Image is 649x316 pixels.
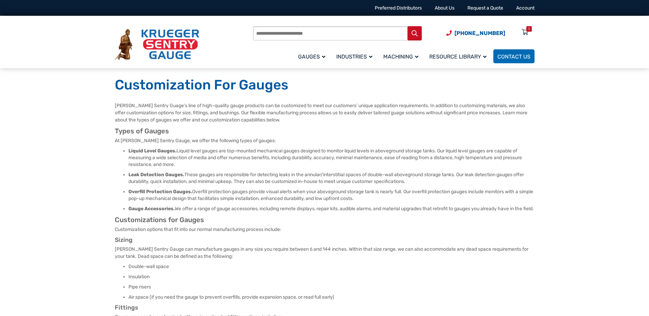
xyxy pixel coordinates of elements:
li: These gauges are responsible for detecting leaks in the annular/interstitial spaces of double-wal... [128,171,535,185]
strong: Leak Detection Gauges. [128,172,184,178]
p: [PERSON_NAME] Sentry Gauge can manufacture gauges in any size you require between 6 and 144 inche... [115,246,535,260]
a: About Us [435,5,454,11]
li: Liquid level gauges are top-mounted mechanical gauges designed to monitor liquid levels in aboveg... [128,148,535,168]
a: Resource Library [425,48,493,64]
a: Contact Us [493,49,535,63]
li: Pipe risers [128,284,535,290]
a: Machining [379,48,425,64]
span: Contact Us [497,53,530,60]
span: Machining [383,53,418,60]
h3: Sizing [115,236,535,244]
h2: Customizations for Gauges [115,216,535,224]
a: Preferred Distributors [375,5,422,11]
p: [PERSON_NAME] Sentry Guage’s line of high-quality gauge products can be customized to meet our cu... [115,102,535,123]
li: Overfill protection gauges provide visual alerts when your aboveground storage tank is nearly ful... [128,188,535,202]
a: Account [516,5,535,11]
span: Industries [336,53,372,60]
h1: Customization For Gauges [115,77,535,94]
a: Phone Number (920) 434-8860 [446,29,505,37]
span: Resource Library [429,53,486,60]
strong: Gauge Accessories. [128,206,175,212]
li: Insulation [128,273,535,280]
a: Gauges [294,48,332,64]
li: Double-wall space [128,263,535,270]
a: Request a Quote [467,5,503,11]
h2: Types of Gauges [115,127,535,135]
p: At [PERSON_NAME] Sentry Gauge, we offer the following types of gauges: [115,137,535,144]
li: We offer a range of gauge accessories, including remote displays, repair kits, audible alarms, an... [128,205,535,212]
li: Air space (if you need the gauge to prevent overfills, provide expansion space, or read full early) [128,294,535,301]
img: Krueger Sentry Gauge [115,29,199,60]
span: [PHONE_NUMBER] [454,30,505,36]
a: Industries [332,48,379,64]
span: Gauges [298,53,325,60]
strong: Overfill Protection Gauges. [128,189,192,195]
h3: Fittings [115,304,535,312]
strong: Liquid Level Gauges. [128,148,176,154]
div: 0 [528,26,530,32]
p: Customization options that fit into our normal manufacturing process include: [115,226,535,233]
